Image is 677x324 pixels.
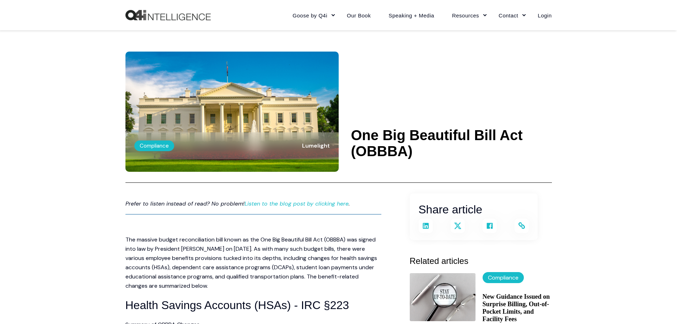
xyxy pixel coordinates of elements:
a: Back to Home [125,10,211,21]
span: The massive budget reconciliation bill known as the One Big Beautiful Bill Act (OBBBA) was signed... [125,236,377,290]
span: Lumelight [302,142,330,149]
img: Q4intelligence, LLC logo [125,10,211,21]
a: Listen to the blog post by clicking here [245,200,349,207]
label: Compliance [134,140,174,151]
h3: Share article [419,201,529,219]
em: Prefer to listen instead of read? No problem! . [125,200,350,207]
img: The White House, where President Trump signed the OBBBA into law [125,52,339,172]
a: New Guidance Issued on Surprise Billing, Out-of-Pocket Limits, and Facility Fees [483,293,552,323]
h1: One Big Beautiful Bill Act (OBBBA) [351,127,552,159]
h3: Related articles [410,254,552,268]
label: Compliance [483,272,524,283]
iframe: Chat Widget [518,235,677,324]
img: A magnifying glass magnifying words that say stay up to date [410,273,475,321]
h3: Health Savings Accounts (HSAs) - IRC §223 [125,296,381,314]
